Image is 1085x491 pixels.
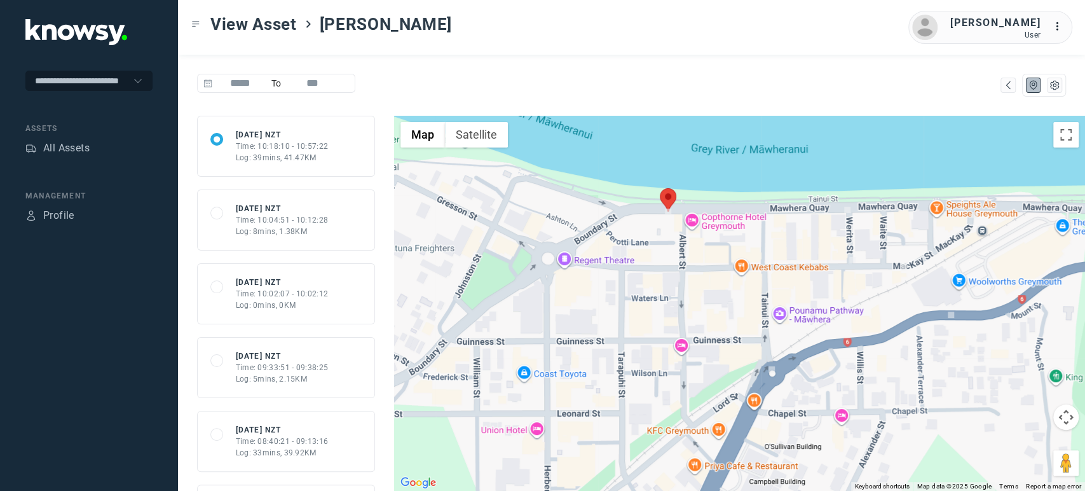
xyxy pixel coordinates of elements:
[236,447,329,459] div: Log: 33mins, 39.92KM
[25,141,90,156] a: AssetsAll Assets
[236,141,329,152] div: Time: 10:18:10 - 10:57:22
[1028,80,1039,91] div: Map
[210,13,297,36] span: View Asset
[236,300,329,311] div: Log: 0mins, 0KM
[236,373,329,385] div: Log: 5mins, 2.15KM
[1049,80,1060,91] div: List
[236,203,329,214] div: [DATE] NZT
[236,424,329,436] div: [DATE] NZT
[917,483,991,490] span: Map data ©2025 Google
[912,15,938,40] img: avatar.png
[236,350,329,362] div: [DATE] NZT
[1053,19,1068,36] div: :
[236,226,329,237] div: Log: 8mins, 1.38KM
[397,474,439,491] img: Google
[1026,483,1081,490] a: Report a map error
[1002,80,1014,91] div: Map
[1053,122,1079,148] button: Toggle fullscreen view
[25,142,37,154] div: Assets
[268,74,285,93] span: To
[236,152,329,163] div: Log: 39mins, 41.47KM
[950,15,1041,31] div: [PERSON_NAME]
[25,208,74,223] a: ProfileProfile
[236,129,329,141] div: [DATE] NZT
[25,210,37,221] div: Profile
[400,122,445,148] button: Show street map
[236,288,329,300] div: Time: 10:02:07 - 10:02:12
[25,123,153,134] div: Assets
[25,190,153,202] div: Management
[191,20,200,29] div: Toggle Menu
[236,436,329,447] div: Time: 08:40:21 - 09:13:16
[1054,22,1067,31] tspan: ...
[1053,19,1068,34] div: :
[43,141,90,156] div: All Assets
[397,474,439,491] a: Open this area in Google Maps (opens a new window)
[236,277,329,288] div: [DATE] NZT
[43,208,74,223] div: Profile
[303,19,313,29] div: >
[854,482,909,491] button: Keyboard shortcuts
[320,13,452,36] span: [PERSON_NAME]
[999,483,1018,490] a: Terms (opens in new tab)
[1053,450,1079,476] button: Drag Pegman onto the map to open Street View
[445,122,508,148] button: Show satellite imagery
[236,214,329,226] div: Time: 10:04:51 - 10:12:28
[950,31,1041,39] div: User
[236,362,329,373] div: Time: 09:33:51 - 09:38:25
[1053,405,1079,430] button: Map camera controls
[25,19,127,45] img: Application Logo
